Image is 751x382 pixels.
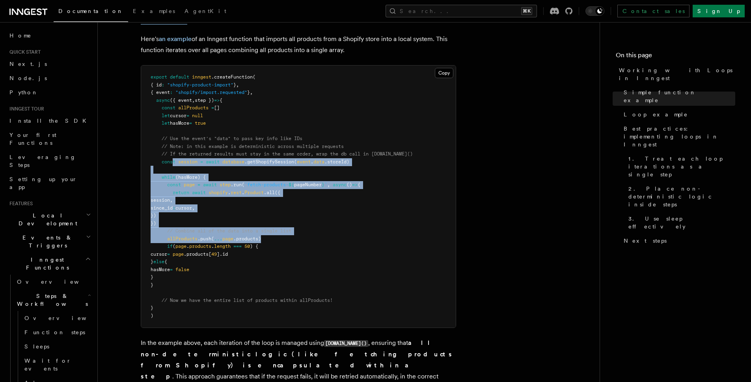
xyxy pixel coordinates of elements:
span: Wait for events [24,358,71,372]
a: Best practices: implementing loops in Inngest [621,122,735,152]
span: .all [264,190,275,195]
a: Function steps [21,325,93,339]
span: .getShopifySession [244,159,294,165]
span: const [162,105,175,110]
p: Here's of an Inngest function that imports all products from a Shopify store into a local system.... [141,34,456,56]
span: // Note: in this example is deterministic across multiple requests [162,144,344,149]
span: step [220,182,231,187]
span: 49 [211,251,217,257]
span: let [162,113,170,118]
span: await [206,159,220,165]
span: ({ event [170,97,192,103]
span: ].id [217,251,228,257]
span: // If the returned results must stay in the same order, wrap the db call in [DOMAIN_NAME]() [162,151,413,157]
span: products [189,243,211,249]
span: . [242,190,244,195]
code: [DOMAIN_NAME]() [324,340,368,347]
a: Sign Up [693,5,745,17]
span: . [186,243,189,249]
span: : [173,205,175,211]
span: = [211,105,214,110]
span: Function steps [24,329,85,335]
span: = [200,159,203,165]
span: .products) [233,236,261,242]
a: Your first Functions [6,128,93,150]
span: .storeId) [324,159,349,165]
span: else [153,259,164,264]
span: => [214,97,220,103]
span: Home [9,32,32,39]
span: cursor [151,251,167,257]
span: 2. Place non-deterministic logic inside steps [628,185,735,208]
span: Local Development [6,212,86,227]
span: page [173,251,184,257]
a: Examples [128,2,180,21]
span: . [228,190,231,195]
span: // Now we have the entire list of products within allProducts! [162,298,333,303]
span: } [151,282,153,288]
span: data [313,159,324,165]
span: Inngest Functions [6,256,85,272]
a: Next.js [6,57,93,71]
a: Sleeps [21,339,93,354]
span: { id [151,82,162,88]
span: { event [151,90,170,95]
span: cursor [175,205,192,211]
span: 1. Treat each loop iterations as a single step [628,155,735,178]
span: since_id [151,205,173,211]
span: , [236,82,239,88]
span: : [170,90,173,95]
span: ) [151,313,153,318]
span: Events & Triggers [6,234,86,249]
span: 50 [244,243,250,249]
h4: On this page [616,51,735,63]
span: null [192,113,203,118]
span: length [214,243,231,249]
span: ( [242,182,244,187]
a: Simple function example [621,85,735,107]
span: Steps & Workflows [14,292,88,308]
span: , [327,182,330,187]
span: Simple function example [624,88,735,104]
span: session [178,159,198,165]
span: Inngest tour [6,106,44,112]
span: => [352,182,358,187]
span: { [358,182,360,187]
span: shopify [209,190,228,195]
span: Install the SDK [9,118,91,124]
button: Local Development [6,208,93,230]
button: Events & Triggers [6,230,93,253]
span: hasMore [151,267,170,272]
span: } [151,305,153,311]
a: Leveraging Steps [6,150,93,172]
span: event [297,159,311,165]
span: .run [231,182,242,187]
span: AgentKit [184,8,226,14]
span: ) { [250,243,258,249]
span: `fetch-products- [244,182,289,187]
span: { [164,259,167,264]
span: Next steps [624,237,667,245]
span: ( [211,236,214,242]
span: ( [173,243,175,249]
a: an example [159,35,192,43]
a: Python [6,85,93,99]
span: default [170,74,189,80]
span: } [247,90,250,95]
a: Loop example [621,107,735,122]
span: === [233,243,242,249]
a: Working with Loops in Inngest [616,63,735,85]
span: Documentation [58,8,123,14]
button: Inngest Functions [6,253,93,275]
span: Your first Functions [9,132,56,146]
span: // Use the event's "data" to pass key info like IDs [162,136,302,141]
span: , [170,197,173,203]
span: . [211,243,214,249]
span: } [233,82,236,88]
span: Node.js [9,75,47,81]
span: database [222,159,244,165]
a: 2. Place non-deterministic logic inside steps [625,182,735,212]
span: page [222,236,233,242]
button: Search...⌘K [386,5,537,17]
span: pageNumber [294,182,322,187]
